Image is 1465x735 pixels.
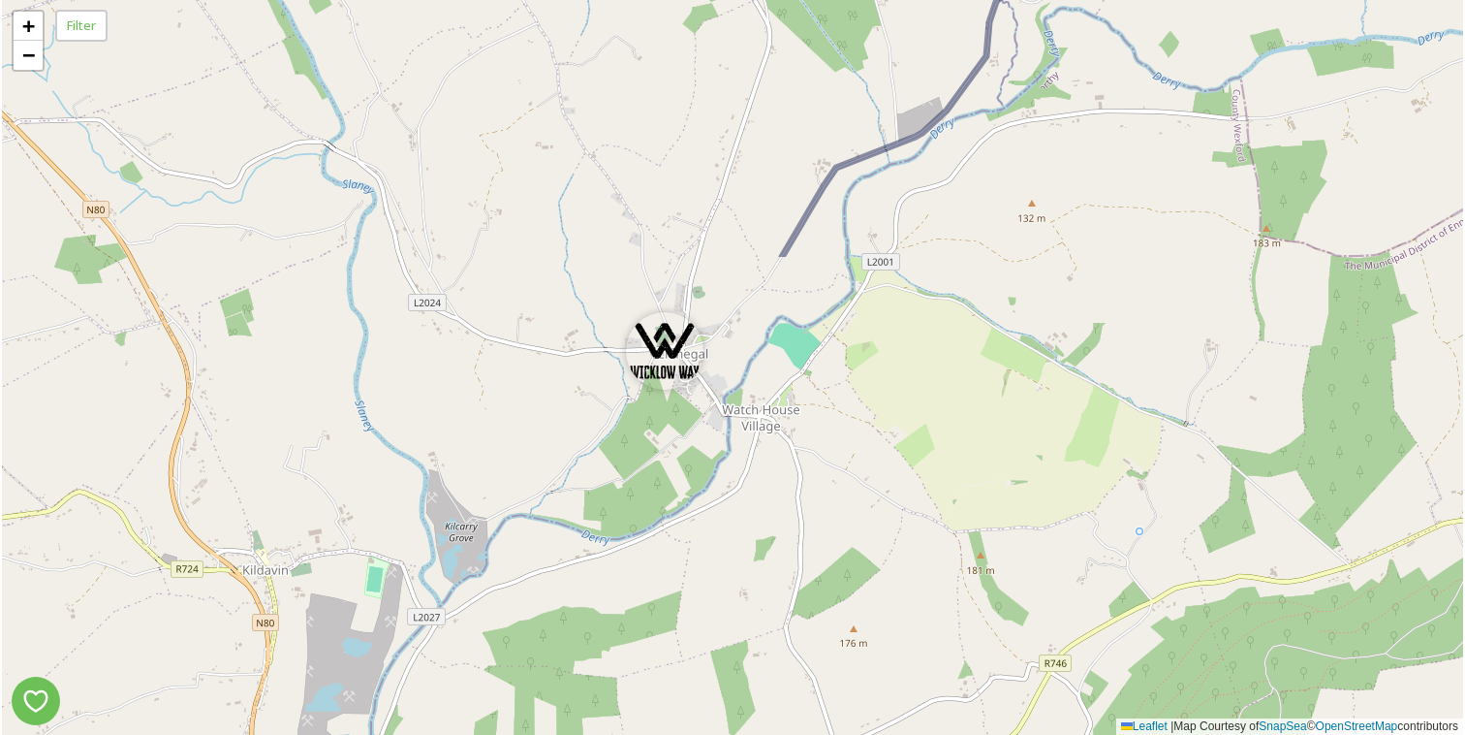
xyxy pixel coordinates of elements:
[1170,719,1173,733] span: |
[1116,719,1463,735] div: Map Courtesy of © contributors
[14,41,43,70] a: Zoom out
[1316,719,1398,733] a: OpenStreetMap
[22,14,35,38] span: +
[1121,719,1168,733] a: Leaflet
[55,10,108,42] div: Filter
[14,12,43,41] a: Zoom in
[1259,719,1306,733] a: SnapSea
[22,43,35,67] span: −
[626,312,703,390] img: Marker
